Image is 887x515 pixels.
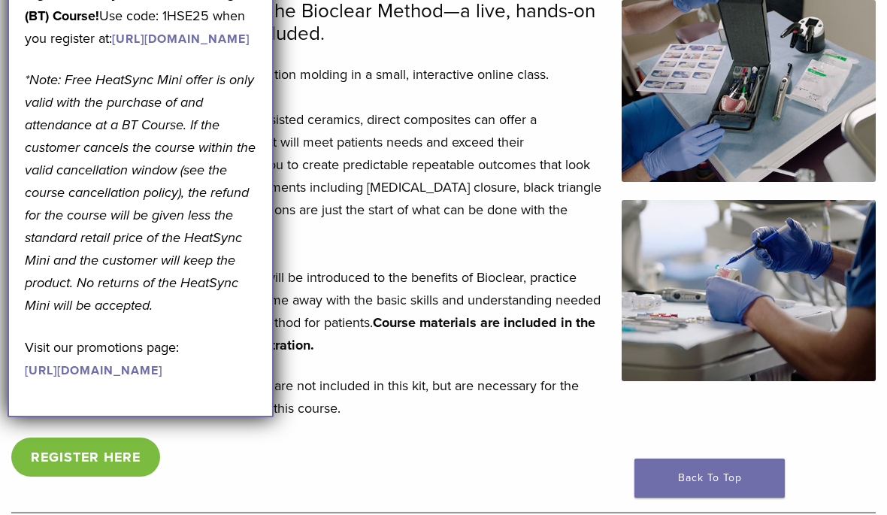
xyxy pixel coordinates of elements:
[634,459,785,498] a: Back To Top
[25,336,256,381] p: Visit our promotions page:
[11,63,604,356] p: Learn the basics of Bioclear and heated injection molding in a small, interactive online class. I...
[112,32,250,47] a: [URL][DOMAIN_NAME]
[25,71,256,314] em: *Note: Free HeatSync Mini offer is only valid with the purchase of and attendance at a BT Course....
[11,374,604,420] p: A handpiece and curing light are not included in this kit, but are necessary for the course. You ...
[25,363,162,378] a: [URL][DOMAIN_NAME]
[11,438,160,477] a: REGISTER HERE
